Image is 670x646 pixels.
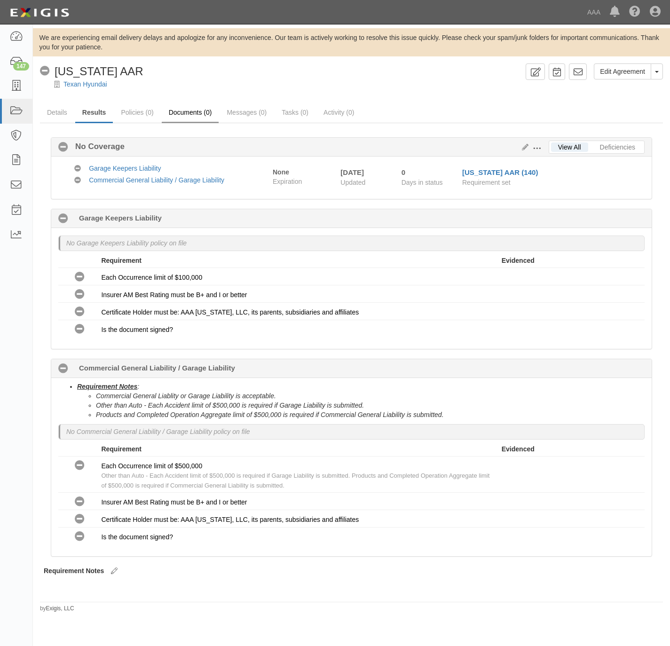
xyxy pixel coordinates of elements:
span: Is the document signed? [101,533,173,541]
span: Certificate Holder must be: AAA [US_STATE], LLC, its parents, subsidiaries and affiliates [101,516,359,523]
span: Requirement set [462,179,511,186]
strong: Requirement [101,445,142,453]
i: No Coverage [75,497,85,507]
div: 147 [13,62,29,71]
i: No Coverage [40,66,50,76]
i: No Coverage [75,324,85,334]
span: Days in status [402,179,443,186]
span: Insurer AM Best Rating must be B+ and I or better [101,291,247,299]
span: Is the document signed? [101,326,173,333]
a: Edit Results [518,143,528,151]
span: Expiration [273,177,333,186]
div: [DATE] [340,167,387,177]
span: Updated [340,179,365,186]
div: We are experiencing email delivery delays and apologize for any inconvenience. Our team is active... [33,33,670,52]
a: Edit Agreement [594,63,651,79]
a: Documents (0) [162,103,219,123]
a: Deficiencies [593,142,642,152]
a: [US_STATE] AAR (140) [462,168,538,176]
p: No Commercial General Liability / Garage Liability policy on file [66,427,250,436]
a: Policies (0) [114,103,160,122]
span: Certificate Holder must be: AAA [US_STATE], LLC, its parents, subsidiaries and affiliates [101,308,359,316]
i: No Coverage [75,307,85,317]
a: Garage Keepers Liability [89,165,161,172]
span: Insurer AM Best Rating must be B+ and I or better [101,498,247,506]
li: Products and Completed Operation Aggregate limit of $500,000 is required if Commercial General Li... [96,410,645,419]
a: View All [551,142,588,152]
i: No Coverage [75,532,85,542]
a: Commercial General Liability / Garage Liability [89,176,224,184]
label: Requirement Notes [44,566,104,575]
u: Requirement Notes [77,383,137,390]
strong: Requirement [101,257,142,264]
i: No Coverage 0 days (since 09/02/2025) [58,364,68,374]
strong: Evidenced [502,257,535,264]
a: Results [75,103,113,123]
div: Since 09/02/2025 [402,167,455,177]
img: logo-5460c22ac91f19d4615b14bd174203de0afe785f0fc80cf4dbbc73dc1793850b.png [7,4,72,21]
span: Each Occurrence limit of $500,000 [101,462,202,470]
li: Other than Auto - Each Accident limit of $500,000 is required if Garage Liability is submitted. [96,401,645,410]
i: No Coverage 0 days (since 09/02/2025) [58,214,68,224]
p: No Garage Keepers Liability policy on file [66,238,187,248]
span: Other than Auto - Each Accident limit of $500,000 is required if Garage Liability is submitted. P... [101,472,489,489]
small: by [40,605,74,613]
a: Exigis, LLC [46,605,74,612]
a: Details [40,103,74,122]
li: Commercial General Liablity or Garage Liability is acceptable. [96,391,645,401]
i: No Coverage [75,272,85,282]
div: Texas AAR [40,63,143,79]
a: Texan Hyundai [63,80,107,88]
a: Tasks (0) [275,103,315,122]
i: No Coverage [75,514,85,524]
b: Commercial General Liability / Garage Liability [79,363,235,373]
i: No Coverage [58,142,68,152]
i: No Coverage [75,461,85,471]
a: AAA [583,3,605,22]
i: No Coverage [75,290,85,299]
a: Messages (0) [220,103,274,122]
i: No Coverage [74,165,81,172]
span: [US_STATE] AAR [55,65,143,78]
strong: None [273,168,289,176]
i: No Coverage [74,177,81,184]
a: Activity (0) [316,103,361,122]
b: No Coverage [68,141,125,152]
span: Each Occurrence limit of $100,000 [101,274,202,281]
strong: Evidenced [502,445,535,453]
i: Help Center - Complianz [629,7,640,18]
b: Garage Keepers Liability [79,213,162,223]
li: : [77,382,645,419]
